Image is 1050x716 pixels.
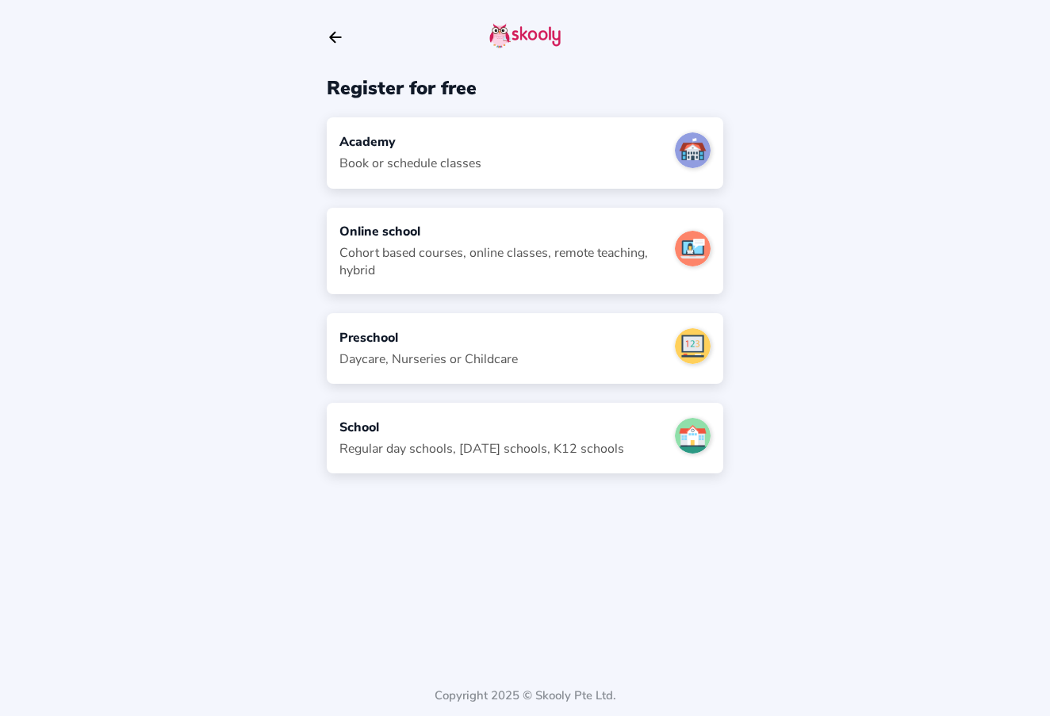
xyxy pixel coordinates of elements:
div: Academy [339,133,481,151]
div: Register for free [327,75,723,101]
div: Preschool [339,329,518,347]
div: Regular day schools, [DATE] schools, K12 schools [339,440,624,458]
button: arrow back outline [327,29,344,46]
img: skooly-logo.png [489,23,561,48]
div: Online school [339,223,662,240]
div: Daycare, Nurseries or Childcare [339,350,518,368]
div: Book or schedule classes [339,155,481,172]
div: Cohort based courses, online classes, remote teaching, hybrid [339,244,662,279]
div: School [339,419,624,436]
